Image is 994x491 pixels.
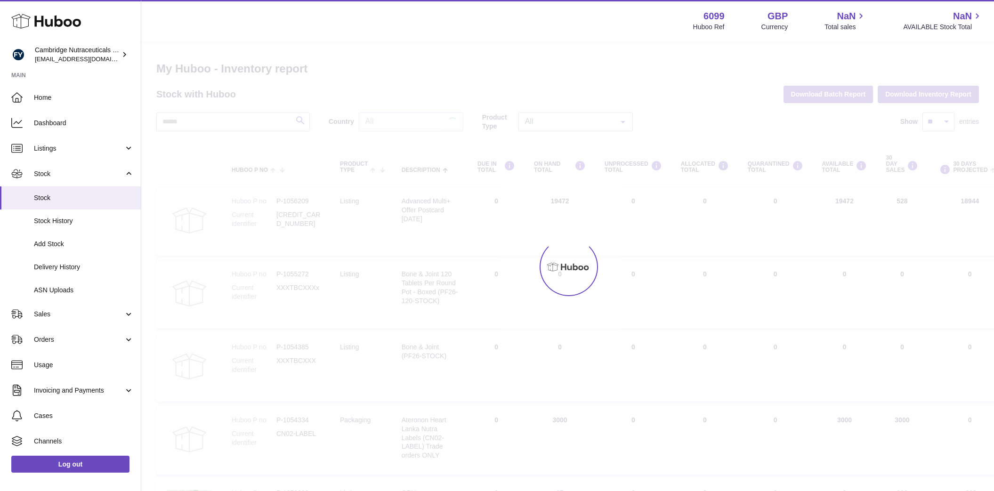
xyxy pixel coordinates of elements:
span: Home [34,93,134,102]
span: Invoicing and Payments [34,386,124,395]
strong: GBP [768,10,788,23]
img: huboo@camnutra.com [11,48,25,62]
span: Listings [34,144,124,153]
div: Huboo Ref [693,23,725,32]
span: Add Stock [34,240,134,249]
span: Cases [34,411,134,420]
span: Usage [34,361,134,370]
div: Currency [761,23,788,32]
span: Orders [34,335,124,344]
span: [EMAIL_ADDRESS][DOMAIN_NAME] [35,55,138,63]
strong: 6099 [703,10,725,23]
span: Sales [34,310,124,319]
a: Log out [11,456,129,473]
span: AVAILABLE Stock Total [903,23,983,32]
span: Delivery History [34,263,134,272]
span: Stock [34,169,124,178]
span: Stock [34,193,134,202]
span: NaN [837,10,856,23]
a: NaN Total sales [824,10,866,32]
span: Channels [34,437,134,446]
span: NaN [953,10,972,23]
div: Cambridge Nutraceuticals Ltd [35,46,120,64]
span: Total sales [824,23,866,32]
span: Stock History [34,217,134,225]
span: ASN Uploads [34,286,134,295]
a: NaN AVAILABLE Stock Total [903,10,983,32]
span: Dashboard [34,119,134,128]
